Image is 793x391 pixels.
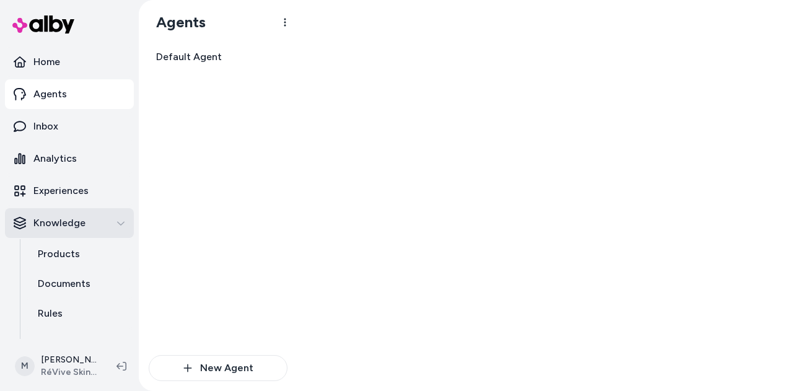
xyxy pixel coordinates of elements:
a: Home [5,47,134,77]
p: Home [33,55,60,69]
a: Default Agent [149,45,287,69]
p: Experiences [33,183,89,198]
a: Rules [25,299,134,328]
a: Agents [5,79,134,109]
p: Documents [38,276,90,291]
p: Analytics [33,151,77,166]
p: Inbox [33,119,58,134]
a: Documents [25,269,134,299]
span: M [15,356,35,376]
a: Analytics [5,144,134,174]
button: Knowledge [5,208,134,238]
a: Verified Q&As [25,328,134,358]
p: Rules [38,306,63,321]
img: alby Logo [12,15,74,33]
p: Verified Q&As [38,336,103,351]
span: Default Agent [156,50,222,64]
a: Experiences [5,176,134,206]
button: New Agent [149,355,287,381]
button: M[PERSON_NAME]RéVive Skincare [7,346,107,386]
a: Inbox [5,112,134,141]
p: [PERSON_NAME] [41,354,97,366]
p: Knowledge [33,216,85,231]
p: Products [38,247,80,261]
a: Products [25,239,134,269]
p: Agents [33,87,67,102]
h1: Agents [146,13,206,32]
span: RéVive Skincare [41,366,97,379]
